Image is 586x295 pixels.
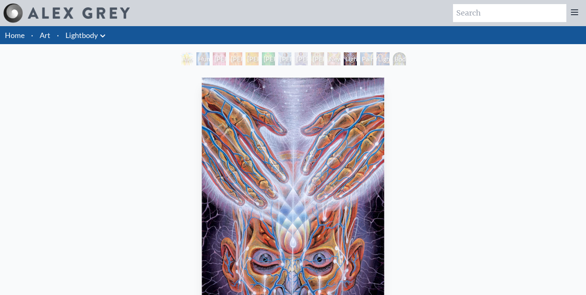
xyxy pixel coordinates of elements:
li: · [54,26,62,44]
div: Lightweaver [344,52,357,65]
div: Lightworker [376,52,390,65]
a: Lightbody [65,29,98,41]
div: Newborn [327,52,340,65]
div: [PERSON_NAME] 5 [278,52,291,65]
li: · [28,26,36,44]
div: [PERSON_NAME] 4 [262,52,275,65]
div: Alexza [180,52,193,65]
div: [PERSON_NAME] 7 [311,52,324,65]
div: Body/Mind as a Vibratory Field of Energy [393,52,406,65]
div: [PERSON_NAME] 6 [295,52,308,65]
div: Painting [360,52,373,65]
input: Search [453,4,566,22]
a: Home [5,31,25,40]
div: [PERSON_NAME] 3 [246,52,259,65]
div: [PERSON_NAME] 2 [229,52,242,65]
div: Human Energy Field [196,52,210,65]
div: [PERSON_NAME] 1 [213,52,226,65]
a: Art [40,29,50,41]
